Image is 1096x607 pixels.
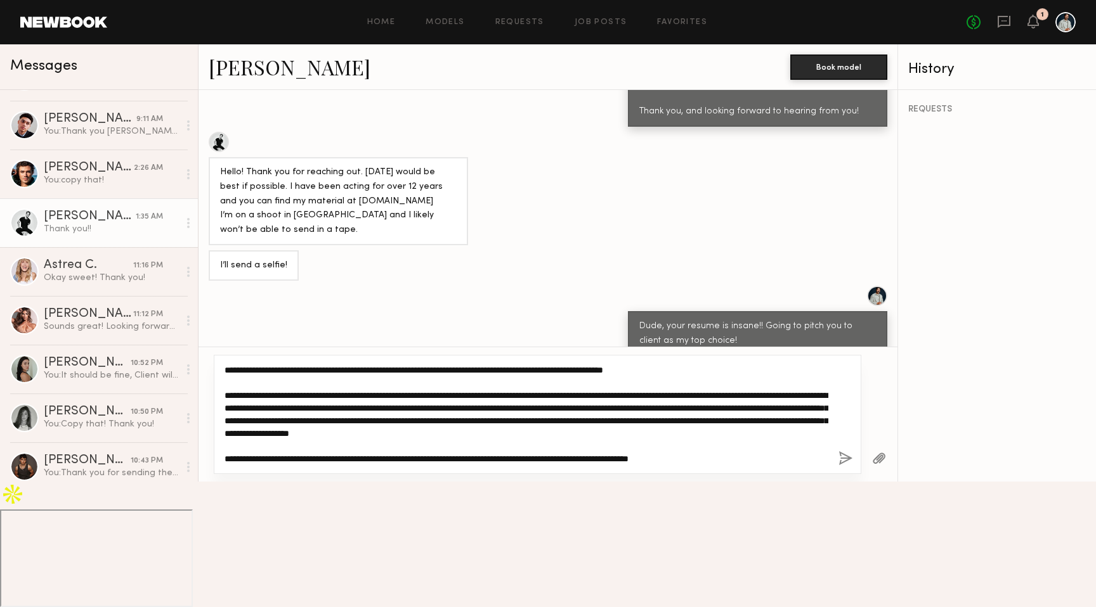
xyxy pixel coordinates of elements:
button: Book model [790,54,887,80]
div: 10:52 PM [131,357,163,369]
div: [PERSON_NAME] [44,210,136,223]
div: Astrea C. [44,259,133,272]
div: 10:50 PM [131,406,163,418]
div: You: Copy that! Thank you! [44,418,179,430]
a: Requests [495,18,544,27]
div: You: It should be fine, Client will probably make a decision [DATE] [44,369,179,381]
a: Models [426,18,464,27]
div: [PERSON_NAME] [44,308,133,321]
div: 1 [1041,11,1044,18]
div: Sounds great! Looking forward to it [44,321,179,333]
a: Book model [790,61,887,72]
a: [PERSON_NAME] [209,53,370,80]
div: You: Thank you for sending these [PERSON_NAME]!! Will be in touch! [44,467,179,479]
div: You: copy that! [44,174,179,186]
div: Dude, your resume is insane!! Going to pitch you to client as my top choice! [639,319,876,348]
div: History [908,62,1086,77]
a: Home [367,18,396,27]
div: [PERSON_NAME] [44,357,131,369]
div: [PERSON_NAME] [44,454,131,467]
div: I’ll send a selfie! [220,259,287,273]
div: Okay sweet! Thank you! [44,272,179,284]
div: You: Thank you [PERSON_NAME]! [44,125,179,137]
div: 11:12 PM [133,309,163,321]
div: Hello! Thank you for reaching out. [DATE] would be best if possible. I have been acting for over ... [220,165,457,238]
div: 1:35 AM [136,211,163,223]
a: Job Posts [575,18,627,27]
div: [PERSON_NAME] [44,162,134,174]
div: REQUESTS [908,105,1086,114]
div: [PERSON_NAME] [44,406,131,418]
span: Messages [10,59,77,73]
div: Thank you!! [44,223,179,235]
div: 9:11 AM [136,113,163,125]
div: 11:16 PM [133,260,163,272]
div: [PERSON_NAME] [44,113,136,125]
a: Favorites [657,18,707,27]
div: 10:43 PM [131,455,163,467]
div: 2:26 AM [134,162,163,174]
